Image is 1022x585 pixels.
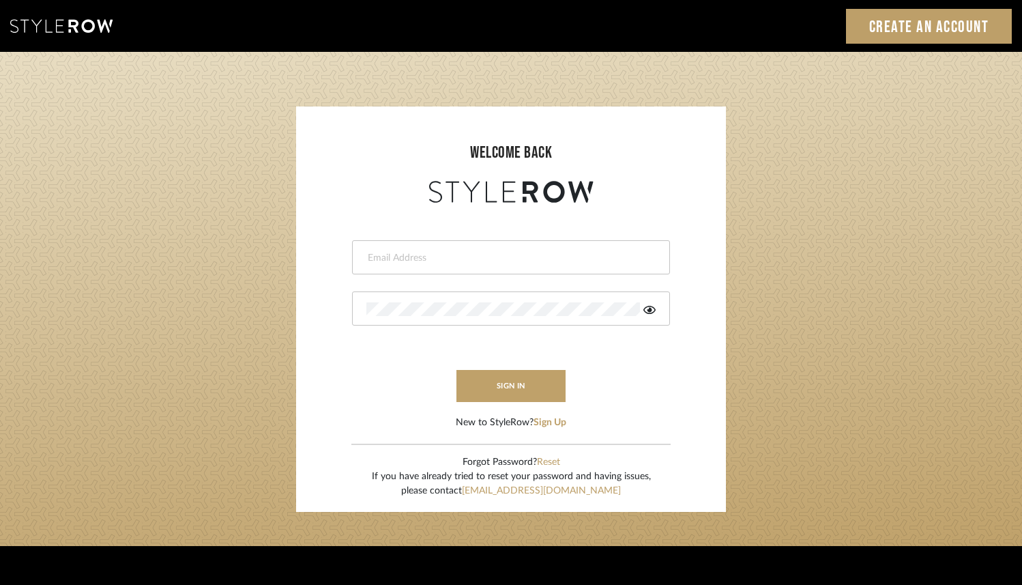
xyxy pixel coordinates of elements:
input: Email Address [366,251,652,265]
div: welcome back [310,141,712,165]
div: If you have already tried to reset your password and having issues, please contact [372,470,651,498]
a: Create an Account [846,9,1012,44]
div: Forgot Password? [372,455,651,470]
a: [EMAIL_ADDRESS][DOMAIN_NAME] [462,486,621,496]
button: Sign Up [534,416,566,430]
button: sign in [456,370,566,402]
button: Reset [537,455,560,470]
div: New to StyleRow? [456,416,566,430]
